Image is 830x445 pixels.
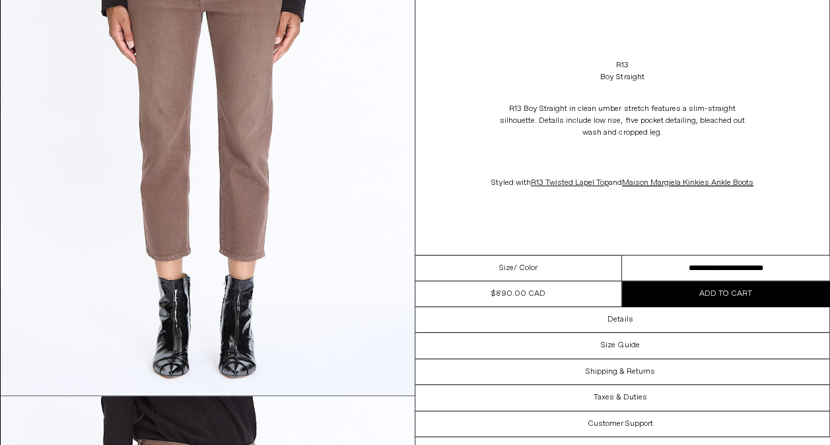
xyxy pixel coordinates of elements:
[531,178,609,188] a: R13 Twisted Lapel Top
[499,262,514,274] span: Size
[588,419,653,428] h3: Customer Support
[601,341,639,350] h3: Size Guide
[500,104,744,138] span: R13 Boy Straight in clean umber stretch features a slim-straight silhouette. Details include low ...
[699,289,752,299] span: Add to cart
[616,59,629,71] a: R13
[600,71,644,83] div: Boy Straight
[594,393,647,402] h3: Taxes & Duties
[514,262,537,274] span: / Color
[586,367,655,376] h3: Shipping & Returns
[622,281,829,306] button: Add to cart
[491,289,545,299] span: $890.00 CAD
[622,178,753,188] a: Maison Margiela Kinkies Ankle Boots
[491,178,753,188] span: Styled with and
[607,315,633,324] h3: Details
